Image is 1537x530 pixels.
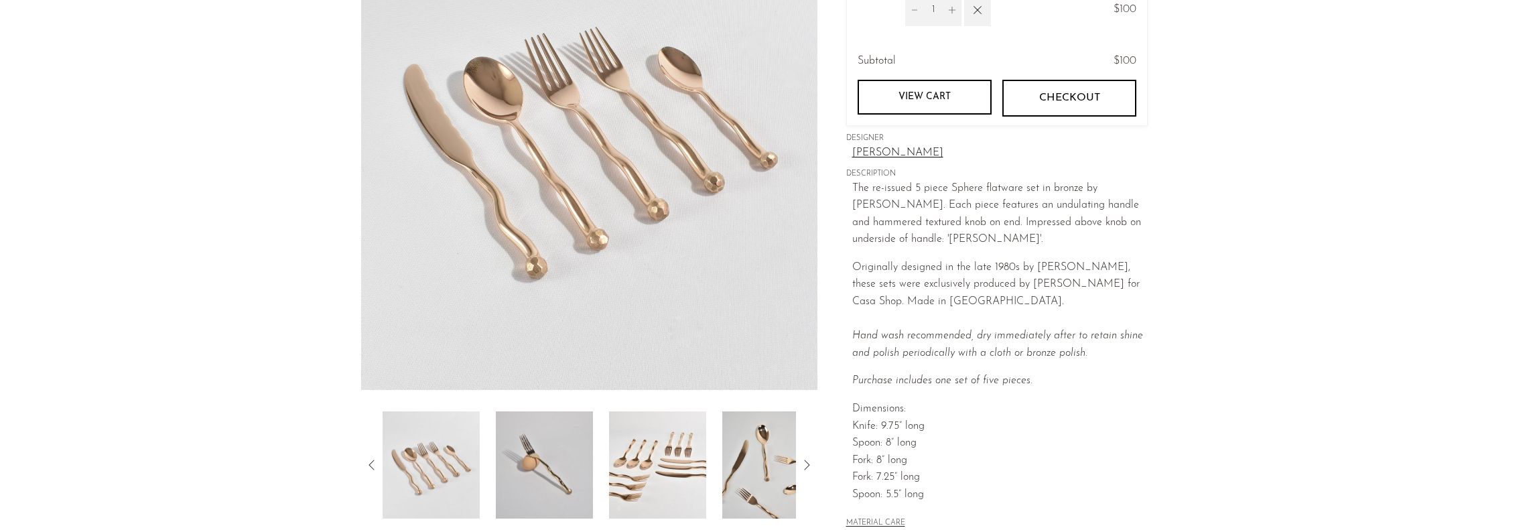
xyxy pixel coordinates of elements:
[1039,92,1099,105] span: Checkout
[496,411,593,519] img: Bronze Sphere 5-Piece Flatware Set
[852,145,1148,162] a: [PERSON_NAME]
[1114,1,1136,19] span: $100
[846,168,1148,180] span: DESCRIPTION
[1114,56,1136,66] span: $100
[852,180,1148,249] p: The re-issued 5 piece Sphere flatware set in bronze by [PERSON_NAME]. Each piece features an undu...
[846,519,905,529] button: MATERIAL CARE
[852,375,1032,386] i: Purchase includes one set of five pieces.
[852,262,1140,307] span: Originally designed in the late 1980s by [PERSON_NAME], these sets were exclusively produced by [...
[722,411,819,519] img: Bronze Sphere 5-Piece Flatware Set
[852,401,1148,504] p: Dimensions: Knife: 9.75” long Spoon: 8” long Fork: 8” long Fork: 7.25” long Spoon: 5.5” long
[852,330,1143,358] em: Hand wash recommended, dry immediately after to retain shine and polish periodically with a cloth...
[1002,80,1136,117] button: Checkout
[858,53,896,70] span: Subtotal
[858,80,992,115] a: View cart
[383,411,480,519] img: Bronze Sphere 5-Piece Flatware Set
[846,133,1148,145] span: DESIGNER
[609,411,706,519] img: Bronze Sphere 5-Piece Flatware Set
